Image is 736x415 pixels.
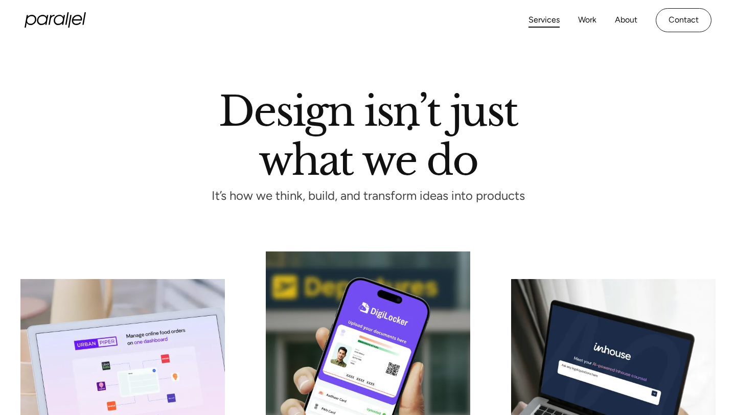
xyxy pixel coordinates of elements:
[219,91,517,175] h1: Design isn’t just what we do
[656,8,711,32] a: Contact
[25,12,86,28] a: home
[528,13,560,28] a: Services
[615,13,637,28] a: About
[578,13,596,28] a: Work
[193,192,543,200] p: It’s how we think, build, and transform ideas into products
